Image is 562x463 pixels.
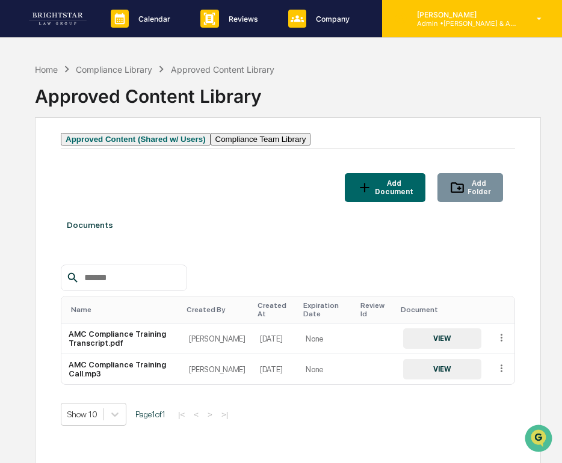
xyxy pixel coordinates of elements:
span: [PERSON_NAME] [37,196,97,206]
button: Start new chat [205,96,219,110]
span: Page 1 of 1 [135,409,165,419]
td: AMC Compliance Training Transcript.pdf [61,323,182,354]
td: [PERSON_NAME] [182,354,253,384]
span: • [100,196,104,206]
div: Toggle SortBy [258,301,294,318]
div: Past conversations [12,133,81,143]
button: VIEW [403,359,481,379]
div: Toggle SortBy [71,305,177,314]
div: 🖐️ [12,247,22,257]
img: Cece Ferraez [12,185,31,204]
img: 1746055101610-c473b297-6a78-478c-a979-82029cc54cd1 [12,92,34,114]
iframe: Open customer support [523,423,556,456]
button: >| [218,409,232,420]
a: 🔎Data Lookup [7,264,81,286]
div: Toggle SortBy [303,301,351,318]
img: 8933085812038_c878075ebb4cc5468115_72.jpg [25,92,47,114]
img: logo [29,13,87,25]
div: 🔎 [12,270,22,280]
div: Toggle SortBy [360,301,391,318]
div: Home [35,64,58,75]
p: Admin • [PERSON_NAME] & Associates [407,19,519,28]
button: Add Document [345,173,425,202]
div: 🗄️ [87,247,97,257]
span: Attestations [99,246,149,258]
button: > [204,409,216,420]
span: [DATE] [107,196,131,206]
div: Toggle SortBy [498,305,510,314]
div: Add Document [372,179,413,196]
div: Add Folder [465,179,491,196]
p: How can we help? [12,25,219,44]
div: We're available if you need us! [54,104,165,114]
button: < [190,409,202,420]
div: Compliance Library [76,64,152,75]
a: 🖐️Preclearance [7,241,82,263]
button: |< [174,409,188,420]
button: Compliance Team Library [211,133,311,146]
div: Toggle SortBy [401,305,484,314]
p: Reviews [219,14,264,23]
div: secondary tabs example [61,133,515,146]
div: Start new chat [54,92,197,104]
span: 10:53 AM [107,164,141,173]
button: Approved Content (Shared w/ Users) [61,133,211,146]
p: Calendar [129,14,176,23]
div: Toggle SortBy [187,305,248,314]
td: AMC Compliance Training Call.mp3 [61,354,182,384]
button: See all [187,131,219,146]
img: Cece Ferraez [12,152,31,171]
td: [DATE] [253,354,298,384]
div: Approved Content Library [171,64,274,75]
p: [PERSON_NAME] [407,10,519,19]
td: [DATE] [253,323,298,354]
td: None [298,323,356,354]
span: Pylon [120,298,146,307]
td: None [298,354,356,384]
td: [PERSON_NAME] [182,323,253,354]
button: Add Folder [437,173,503,202]
p: Company [306,14,356,23]
a: Powered byPylon [85,298,146,307]
div: Approved Content Library [35,76,541,107]
span: • [100,164,104,173]
span: Preclearance [24,246,78,258]
span: Data Lookup [24,269,76,281]
span: [PERSON_NAME] [37,164,97,173]
div: Documents [61,208,515,242]
button: VIEW [403,328,481,349]
a: 🗄️Attestations [82,241,154,263]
